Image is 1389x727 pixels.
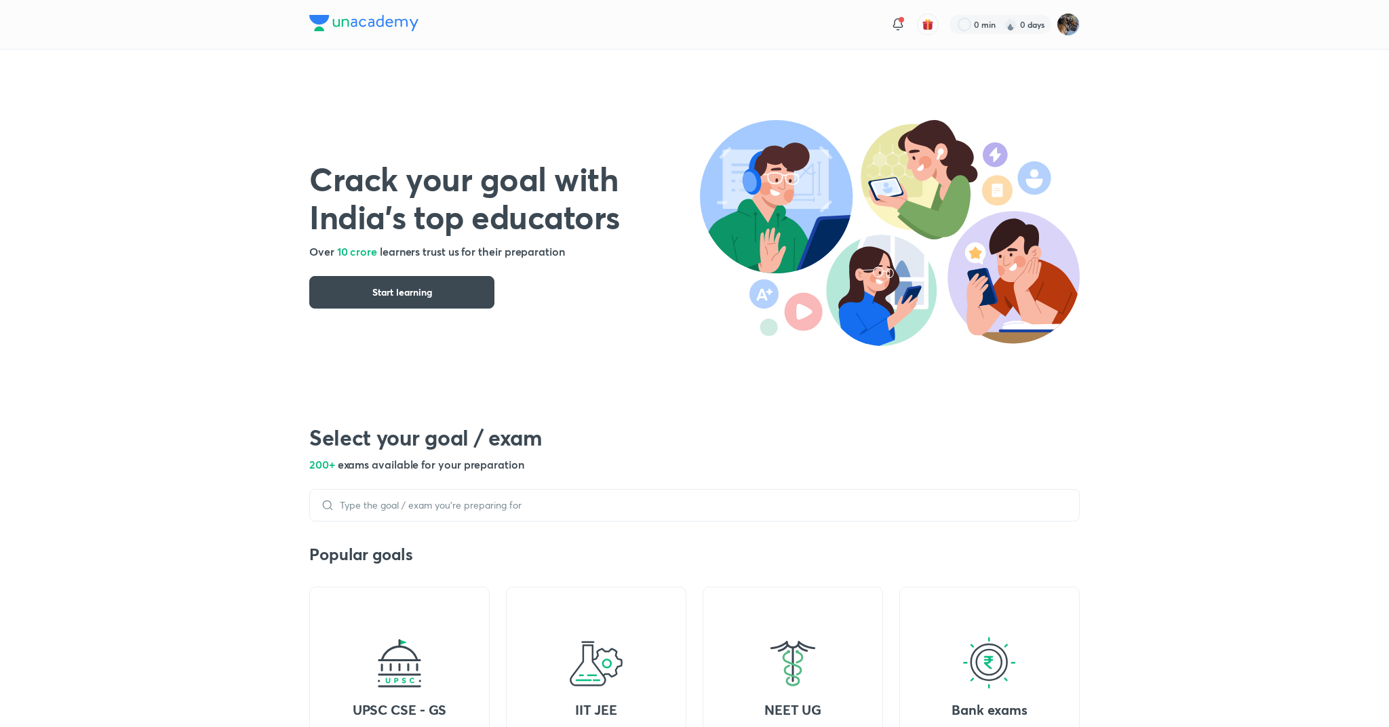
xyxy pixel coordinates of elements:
[309,543,1080,565] h3: Popular goals
[334,500,1068,511] input: Type the goal / exam you’re preparing for
[962,636,1017,690] img: goal-icon
[922,18,934,31] img: avatar
[309,456,1080,473] h5: 200+
[309,243,700,260] h5: Over learners trust us for their preparation
[517,701,676,719] h4: IIT JEE
[372,636,427,690] img: goal-icon
[569,636,623,690] img: goal-icon
[1004,18,1017,31] img: streak
[766,636,820,690] img: goal-icon
[372,286,432,299] span: Start learning
[910,701,1069,719] h4: Bank exams
[309,159,700,235] h1: Crack your goal with India’s top educators
[713,701,872,719] h4: NEET UG
[917,14,939,35] button: avatar
[338,457,524,471] span: exams available for your preparation
[1057,13,1080,36] img: Chayan Mehta
[337,244,377,258] span: 10 crore
[700,120,1080,346] img: header
[309,15,418,31] img: Company Logo
[309,276,494,309] button: Start learning
[309,15,418,35] a: Company Logo
[320,701,479,719] h4: UPSC CSE - GS
[309,424,1080,451] h2: Select your goal / exam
